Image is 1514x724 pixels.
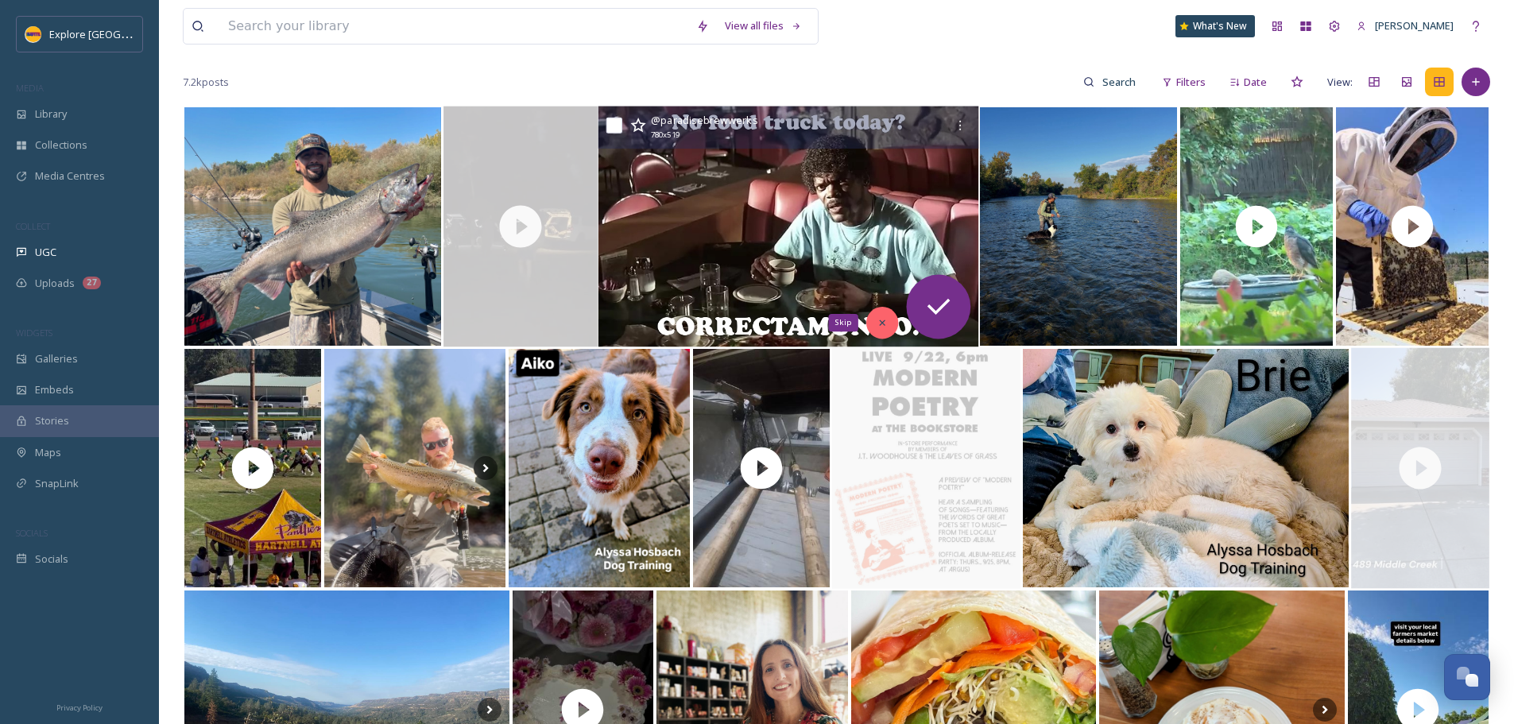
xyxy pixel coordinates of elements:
a: View all files [717,10,810,41]
input: Search your library [220,9,688,44]
span: MEDIA [16,82,44,94]
a: What's New [1175,15,1255,37]
span: Date [1244,75,1267,90]
div: Skip [828,314,858,332]
span: Collections [35,137,87,153]
span: SOCIALS [16,527,48,539]
img: First salmon of the year 🤘🏽🎣 #salmon #fishing #americanriver #featherriver [184,107,441,346]
img: Fall is in the air and the fish are hungry ! So many epic spots in the sierras . #grassvalley #ne... [980,107,1178,346]
img: Outside food welcomed and snacks for purchase at the bar! DoorDash is ALWAYS an option 🚙 . . . . ... [598,106,978,347]
span: Uploads [35,276,75,291]
a: Privacy Policy [56,697,103,716]
img: thumbnail [1348,348,1493,589]
span: COLLECT [16,220,50,232]
span: Explore [GEOGRAPHIC_DATA] [49,26,189,41]
img: thumbnail [690,349,833,587]
img: Butte%20County%20logo.png [25,26,41,42]
span: @ paradisebrewwerks [651,113,757,127]
img: thumbnail [181,349,324,587]
span: SnapLink [35,476,79,491]
span: Privacy Policy [56,703,103,713]
span: UGC [35,245,56,260]
span: 7.2k posts [183,75,229,90]
span: Galleries [35,351,78,366]
input: Search [1094,66,1146,98]
div: 27 [83,277,101,289]
span: WIDGETS [16,327,52,339]
img: Cherry picking 🍒 #flyfishing #featherriver #flyfishthesierra #looptackle #looptackleusa #echoflyr... [324,349,505,587]
span: [PERSON_NAME] [1375,18,1454,33]
img: thumbnail [443,106,598,347]
span: 780 x 519 [651,130,679,141]
span: View: [1327,75,1353,90]
span: Stories [35,413,69,428]
span: Media Centres [35,168,105,184]
img: thumbnail [1180,107,1333,346]
button: Open Chat [1444,654,1490,700]
img: Welcome to Private School, Aiko! . . . #chico #buttecounty #dogtrainer #doglife #dogbehavior #rec... [509,349,690,587]
span: Socials [35,552,68,567]
span: Maps [35,445,61,460]
img: thumbnail [1336,107,1489,346]
a: [PERSON_NAME] [1349,10,1462,41]
span: Filters [1176,75,1206,90]
img: Welcome to Private School, Brie! . Brie is a teenage pup who is working on calm & quiet in situat... [1023,349,1349,587]
span: Embeds [35,382,74,397]
img: JUST A TASTE! Monday night, in advance of Thursday's Modern Poetry release show at Argus Bar -+ P... [832,348,1020,589]
span: Library [35,106,67,122]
